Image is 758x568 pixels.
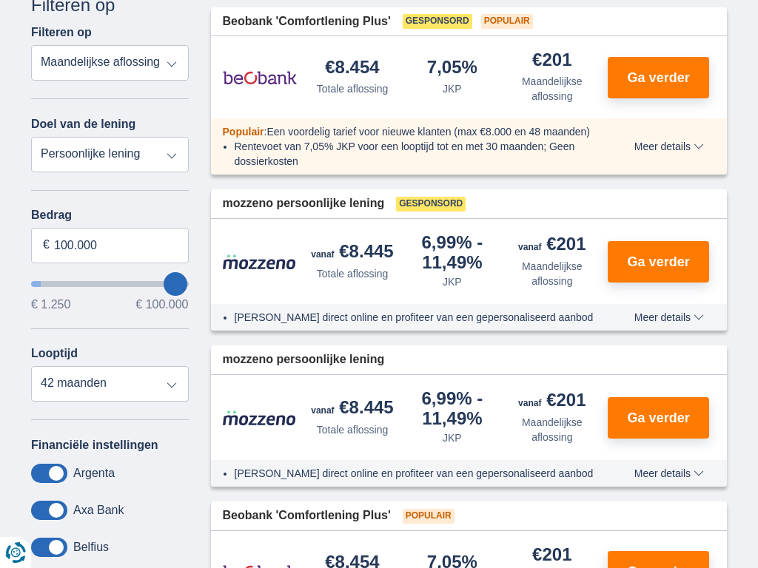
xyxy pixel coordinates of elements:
[135,299,188,311] span: € 100.000
[532,546,571,566] div: €201
[628,255,690,268] span: Ga verder
[408,390,496,427] div: 6,99%
[73,504,124,517] label: Axa Bank
[623,311,715,323] button: Meer details
[443,430,462,445] div: JKP
[223,126,264,138] span: Populair
[43,237,50,254] span: €
[223,13,391,30] span: Beobank 'Comfortlening Plus'
[518,391,586,412] div: €201
[403,14,472,29] span: Gesponsord
[532,51,571,71] div: €201
[223,507,391,524] span: Beobank 'Comfortlening Plus'
[31,439,158,452] label: Financiële instellingen
[223,410,297,426] img: product.pl.alt Mozzeno
[403,509,455,524] span: Populair
[508,415,596,444] div: Maandelijkse aflossing
[31,209,189,222] label: Bedrag
[443,274,462,289] div: JKP
[31,118,135,131] label: Doel van de lening
[325,58,379,78] div: €8.454
[211,124,614,139] div: :
[317,266,389,281] div: Totale aflossing
[73,467,115,480] label: Argenta
[608,57,709,98] button: Ga verder
[623,467,715,479] button: Meer details
[223,195,385,212] span: mozzeno persoonlijke lening
[443,81,462,96] div: JKP
[628,411,690,425] span: Ga verder
[634,468,704,479] span: Meer details
[235,466,603,481] li: [PERSON_NAME] direct online en profiteer van een gepersonaliseerd aanbod
[317,81,389,96] div: Totale aflossing
[235,310,603,325] li: [PERSON_NAME] direct online en profiteer van een gepersonaliseerd aanbod
[634,141,704,152] span: Meer details
[508,259,596,288] div: Maandelijkse aflossing
[311,243,393,263] div: €8.445
[608,397,709,439] button: Ga verder
[628,71,690,84] span: Ga verder
[427,58,477,78] div: 7,05%
[31,281,189,287] input: wantToBorrow
[223,59,297,96] img: product.pl.alt Beobank
[408,234,496,271] div: 6,99%
[481,14,533,29] span: Populair
[73,541,109,554] label: Belfius
[223,254,297,270] img: product.pl.alt Mozzeno
[223,351,385,368] span: mozzeno persoonlijke lening
[608,241,709,283] button: Ga verder
[623,141,715,152] button: Meer details
[634,312,704,322] span: Meer details
[266,126,590,138] span: Een voordelig tarief voor nieuwe klanten (max €8.000 en 48 maanden)
[396,197,466,212] span: Gesponsord
[311,399,393,419] div: €8.445
[31,347,78,360] label: Looptijd
[508,74,596,104] div: Maandelijkse aflossing
[31,299,70,311] span: € 1.250
[518,235,586,256] div: €201
[317,422,389,437] div: Totale aflossing
[31,26,92,39] label: Filteren op
[235,139,603,169] li: Rentevoet van 7,05% JKP voor een looptijd tot en met 30 maanden; Geen dossierkosten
